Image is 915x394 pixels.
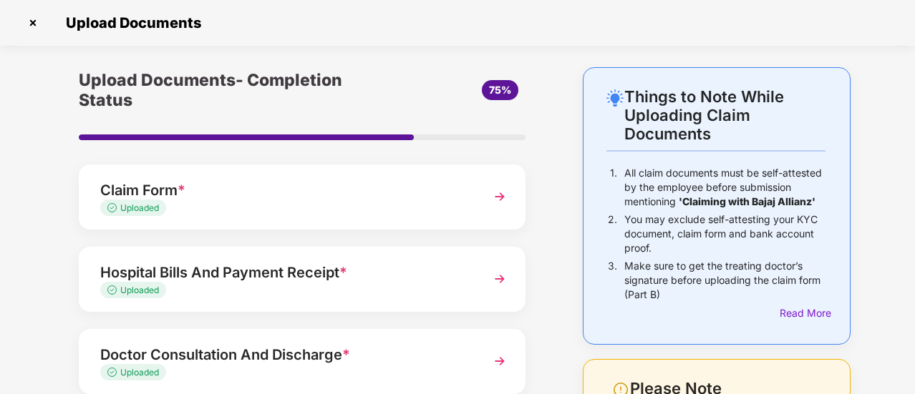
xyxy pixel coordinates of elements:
[606,89,624,107] img: svg+xml;base64,PHN2ZyB4bWxucz0iaHR0cDovL3d3dy53My5vcmcvMjAwMC9zdmciIHdpZHRoPSIyNC4wOTMiIGhlaWdodD...
[120,202,159,213] span: Uploaded
[608,259,617,302] p: 3.
[107,203,120,212] img: svg+xml;base64,PHN2ZyB4bWxucz0iaHR0cDovL3d3dy53My5vcmcvMjAwMC9zdmciIHdpZHRoPSIxMy4zMzMiIGhlaWdodD...
[21,11,44,34] img: svg+xml;base64,PHN2ZyBpZD0iQ3Jvc3MtMzJ4MzIiIHhtbG5zPSJodHRwOi8vd3d3LnczLm9yZy8yMDAwL3N2ZyIgd2lkdG...
[120,285,159,295] span: Uploaded
[100,343,470,366] div: Doctor Consultation And Discharge
[610,166,617,209] p: 1.
[608,212,617,255] p: 2.
[487,266,513,292] img: svg+xml;base64,PHN2ZyBpZD0iTmV4dCIgeG1sbnM9Imh0dHA6Ly93d3cudzMub3JnLzIwMDAvc3ZnIiB3aWR0aD0iMzYiIG...
[624,87,826,143] div: Things to Note While Uploading Claim Documents
[487,348,513,374] img: svg+xml;base64,PHN2ZyBpZD0iTmV4dCIgeG1sbnM9Imh0dHA6Ly93d3cudzMub3JnLzIwMDAvc3ZnIiB3aWR0aD0iMzYiIG...
[679,195,815,207] b: 'Claiming with Bajaj Allianz'
[79,67,377,113] div: Upload Documents- Completion Status
[107,285,120,295] img: svg+xml;base64,PHN2ZyB4bWxucz0iaHR0cDovL3d3dy53My5vcmcvMjAwMC9zdmciIHdpZHRoPSIxMy4zMzMiIGhlaWdodD...
[624,259,826,302] p: Make sure to get the treating doctor’s signature before uploading the claim form (Part B)
[107,368,120,377] img: svg+xml;base64,PHN2ZyB4bWxucz0iaHR0cDovL3d3dy53My5vcmcvMjAwMC9zdmciIHdpZHRoPSIxMy4zMzMiIGhlaWdodD...
[624,212,826,255] p: You may exclude self-attesting your KYC document, claim form and bank account proof.
[52,14,208,31] span: Upload Documents
[100,261,470,284] div: Hospital Bills And Payment Receipt
[120,367,159,378] span: Uploaded
[780,305,826,321] div: Read More
[100,179,470,202] div: Claim Form
[624,166,826,209] p: All claim documents must be self-attested by the employee before submission mentioning
[487,184,513,210] img: svg+xml;base64,PHN2ZyBpZD0iTmV4dCIgeG1sbnM9Imh0dHA6Ly93d3cudzMub3JnLzIwMDAvc3ZnIiB3aWR0aD0iMzYiIG...
[489,84,511,96] span: 75%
